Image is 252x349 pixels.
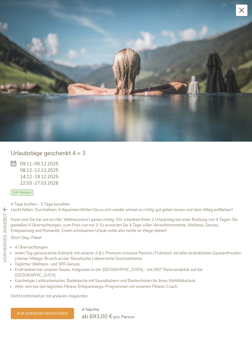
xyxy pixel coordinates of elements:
[15,250,241,261] li: Jeden Tag genussreiche Kulinarik mit unserer A & L Premium inclusive Pension | Frühstück mit alle...
[11,202,70,207] b: 4 Tage buchen - 3 Tage bezahlen
[20,161,58,186] span: 09.11.-05.12.2025 08.12.-12.12.2025 14.12.-19.12.2025 22.03.-27.03.2026
[15,245,241,250] li: 4 Übernachtungen
[2,213,8,262] span: vorheriges Angebot
[11,149,85,157] span: Urlaubstage geschenkt 4 = 3
[15,261,241,267] li: Täglicher Wellness- und SPA Genuss
[11,235,41,241] strong: Short Stay-Paket
[11,202,241,213] p: Leicht fühlen. Durchatmen. Entspannen.
[11,217,241,234] p: Dann sind Sie bei uns im A&L Wellnessresort genau richtig. Wir schenken Ihnen 1 Urlaubstag bei ei...
[11,190,33,195] span: 3/4-Pension
[80,207,233,213] strong: Wollen Sie es sich wieder einmal so richtig gut gehen lassen und dem Alltag entfliehen?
